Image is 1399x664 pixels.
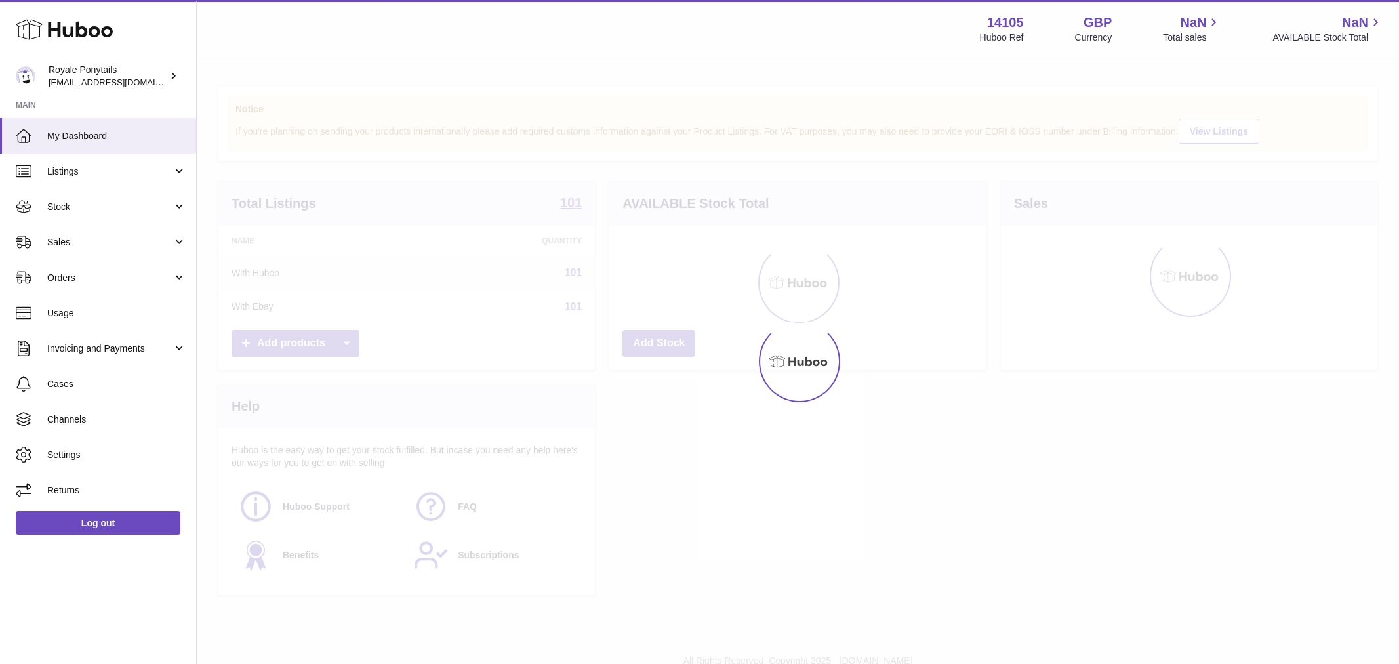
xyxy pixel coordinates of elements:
a: NaN AVAILABLE Stock Total [1272,14,1383,44]
span: AVAILABLE Stock Total [1272,31,1383,44]
span: NaN [1180,14,1206,31]
span: Listings [47,165,172,178]
span: Settings [47,449,186,461]
div: Currency [1075,31,1112,44]
img: internalAdmin-14105@internal.huboo.com [16,66,35,86]
span: Returns [47,484,186,497]
div: Huboo Ref [980,31,1024,44]
span: Stock [47,201,172,213]
span: NaN [1342,14,1368,31]
span: Channels [47,413,186,426]
span: Invoicing and Payments [47,342,172,355]
span: [EMAIL_ADDRESS][DOMAIN_NAME] [49,77,193,87]
span: Usage [47,307,186,320]
span: Cases [47,378,186,390]
span: Orders [47,272,172,284]
strong: GBP [1084,14,1112,31]
span: Total sales [1163,31,1221,44]
span: Sales [47,236,172,249]
a: NaN Total sales [1163,14,1221,44]
a: Log out [16,511,180,535]
span: My Dashboard [47,130,186,142]
strong: 14105 [987,14,1024,31]
div: Royale Ponytails [49,64,167,89]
